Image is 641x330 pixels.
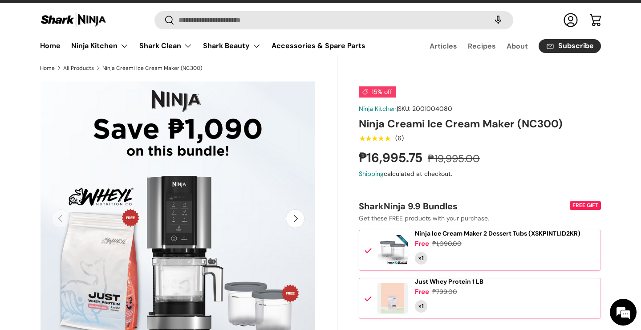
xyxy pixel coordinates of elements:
[359,170,384,178] a: Shipping
[570,201,600,210] div: FREE GIFT
[415,287,429,297] div: Free
[415,277,483,285] span: Just Whey Protein 1 LB
[430,37,457,55] a: Articles
[40,11,107,29] img: Shark Ninja Philippines
[539,39,601,53] a: Subscribe
[415,229,580,237] span: Ninja Ice Cream Maker 2 Dessert Tubs (XSKPINTLID2KR)
[558,42,594,49] span: Subscribe
[40,64,337,72] nav: Breadcrumbs
[415,278,483,285] a: Just Whey Protein 1 LB
[415,239,429,249] div: Free
[484,10,512,30] speech-search-button: Search by voice
[40,65,55,71] a: Home
[397,105,452,113] span: |
[102,65,202,71] a: Ninja Creami Ice Cream Maker (NC300)
[359,214,489,222] span: Get these FREE products with your purchase.
[415,252,427,265] div: Quantity
[359,86,396,98] span: 15% off
[468,37,496,55] a: Recipes
[398,105,410,113] span: SKU:
[507,37,528,55] a: About
[134,37,198,55] summary: Shark Clean
[359,169,601,179] div: calculated at checkout.
[40,37,365,55] nav: Primary
[428,152,480,165] s: ₱19,995.00
[359,150,425,166] strong: ₱16,995.75
[432,239,462,249] div: ₱1,090.00
[198,37,266,55] summary: Shark Beauty
[66,37,134,55] summary: Ninja Kitchen
[40,37,61,54] a: Home
[63,65,94,71] a: All Products
[395,135,404,142] div: (6)
[415,300,427,313] div: Quantity
[272,37,365,54] a: Accessories & Spare Parts
[359,134,390,143] span: ★★★★★
[359,200,568,212] div: SharkNinja 9.9 Bundles
[412,105,452,113] span: 2001004080
[415,230,580,237] a: Ninja Ice Cream Maker 2 Dessert Tubs (XSKPINTLID2KR)
[359,105,397,113] a: Ninja Kitchen
[359,134,390,143] div: 5.0 out of 5.0 stars
[359,117,601,131] h1: Ninja Creami Ice Cream Maker (NC300)
[408,37,601,55] nav: Secondary
[432,287,457,297] div: ₱799.00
